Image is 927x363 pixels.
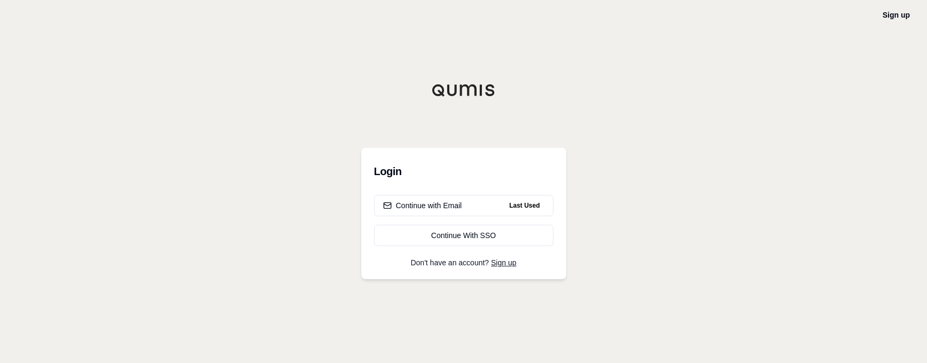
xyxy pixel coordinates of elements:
img: Qumis [432,84,496,97]
a: Sign up [883,11,910,19]
a: Sign up [491,258,516,267]
span: Last Used [505,199,544,212]
p: Don't have an account? [374,259,553,266]
a: Continue With SSO [374,225,553,246]
h3: Login [374,161,553,182]
div: Continue With SSO [383,230,544,241]
button: Continue with EmailLast Used [374,195,553,216]
div: Continue with Email [383,200,462,211]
